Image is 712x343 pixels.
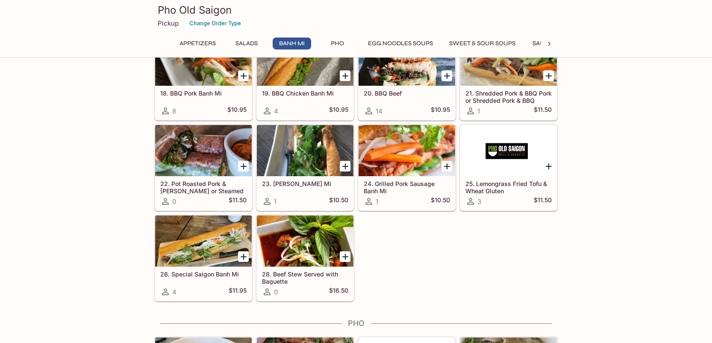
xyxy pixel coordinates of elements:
div: 23. Pate Banh Mi [257,125,353,176]
button: Egg Noodles Soups [363,38,438,49]
a: 22. Pot Roasted Pork & [PERSON_NAME] or Steamed Pork Roll & [PERSON_NAME]0$11.50 [155,125,252,211]
div: 18. BBQ Pork Banh Mi [155,35,252,86]
button: Add 19. BBQ Chicken Banh Mi [340,70,350,81]
a: 28. Beef Stew Served with Baguette0$16.50 [256,215,354,301]
h5: 26. Special Saigon Banh Mi [160,270,247,278]
h5: $10.95 [431,106,450,116]
span: 1 [477,107,480,115]
div: 28. Beef Stew Served with Baguette [257,215,353,267]
h5: 20. BBQ Beef [364,90,450,97]
button: Appetizers [175,38,221,49]
h5: $10.95 [329,106,348,116]
a: 24. Grilled Pork Sausage Banh Mi1$10.50 [358,125,456,211]
h5: $11.50 [534,106,552,116]
button: Sweet & Sour Soups [444,38,520,49]
span: 0 [172,198,176,206]
button: Salads [227,38,266,49]
button: Add 21. Shredded Pork & BBQ Pork or Shredded Pork & BBQ Chicken [543,70,554,81]
div: 20. BBQ Beef [359,35,455,86]
p: Pickup [158,19,179,27]
a: 20. BBQ Beef14$10.95 [358,34,456,120]
button: Sautéed [527,38,565,49]
h5: 23. [PERSON_NAME] Mi [262,180,348,187]
h5: $10.50 [431,196,450,206]
button: Add 20. BBQ Beef [441,70,452,81]
button: Add 23. Pate Banh Mi [340,161,350,171]
h5: 28. Beef Stew Served with Baguette [262,270,348,285]
span: 8 [172,107,176,115]
button: Add 25. Lemongrass Fried Tofu & Wheat Gluten [543,161,554,171]
button: Add 24. Grilled Pork Sausage Banh Mi [441,161,452,171]
a: 26. Special Saigon Banh Mi4$11.95 [155,215,252,301]
span: 1 [376,198,378,206]
div: 22. Pot Roasted Pork & Pâté or Steamed Pork Roll & Pâté [155,125,252,176]
h5: $10.50 [329,196,348,206]
h3: Pho Old Saigon [158,3,554,17]
h5: 24. Grilled Pork Sausage Banh Mi [364,180,450,194]
h5: 25. Lemongrass Fried Tofu & Wheat Gluten [465,180,552,194]
h5: $11.95 [229,287,247,297]
button: Change Order Type [185,17,245,30]
button: Add 22. Pot Roasted Pork & Pâté or Steamed Pork Roll & Pâté [238,161,249,171]
a: 21. Shredded Pork & BBQ Pork or Shredded Pork & BBQ Chicken1$11.50 [460,34,557,120]
button: Pho [318,38,356,49]
h5: 22. Pot Roasted Pork & [PERSON_NAME] or Steamed Pork Roll & [PERSON_NAME] [160,180,247,194]
h4: Pho [154,319,558,328]
span: 4 [274,107,278,115]
h5: $11.50 [534,196,552,206]
button: Add 18. BBQ Pork Banh Mi [238,70,249,81]
button: Banh Mi [273,38,311,49]
button: Add 26. Special Saigon Banh Mi [238,251,249,262]
div: 19. BBQ Chicken Banh Mi [257,35,353,86]
span: 4 [172,288,177,296]
div: 26. Special Saigon Banh Mi [155,215,252,267]
div: 24. Grilled Pork Sausage Banh Mi [359,125,455,176]
h5: 18. BBQ Pork Banh Mi [160,90,247,97]
span: 1 [274,198,277,206]
h5: 21. Shredded Pork & BBQ Pork or Shredded Pork & BBQ Chicken [465,90,552,104]
span: 14 [376,107,382,115]
div: 21. Shredded Pork & BBQ Pork or Shredded Pork & BBQ Chicken [460,35,557,86]
a: 18. BBQ Pork Banh Mi8$10.95 [155,34,252,120]
h5: $16.50 [329,287,348,297]
a: 25. Lemongrass Fried Tofu & Wheat Gluten3$11.50 [460,125,557,211]
h5: $10.95 [227,106,247,116]
a: 19. BBQ Chicken Banh Mi4$10.95 [256,34,354,120]
span: 0 [274,288,278,296]
div: 25. Lemongrass Fried Tofu & Wheat Gluten [460,125,557,176]
a: 23. [PERSON_NAME] Mi1$10.50 [256,125,354,211]
button: Add 28. Beef Stew Served with Baguette [340,251,350,262]
span: 3 [477,198,481,206]
h5: $11.50 [229,196,247,206]
h5: 19. BBQ Chicken Banh Mi [262,90,348,97]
